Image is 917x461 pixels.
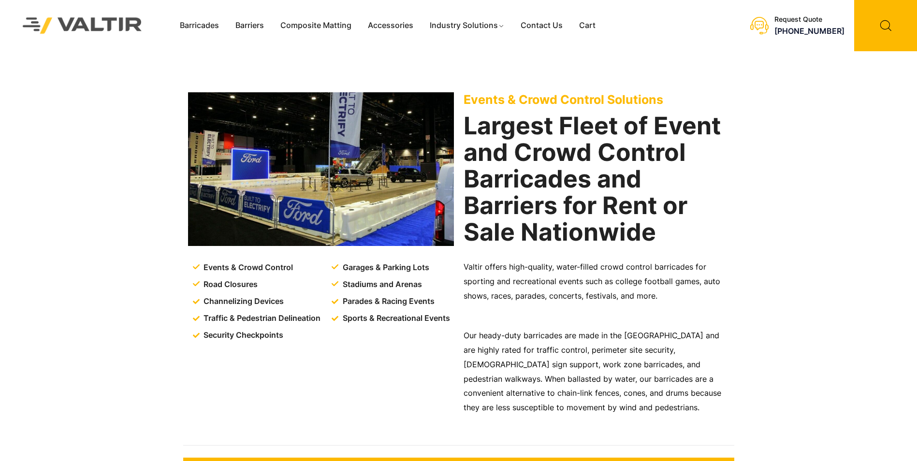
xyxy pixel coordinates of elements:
span: Security Checkpoints [201,328,283,343]
a: Barricades [172,18,227,33]
a: Accessories [360,18,422,33]
a: Composite Matting [272,18,360,33]
span: Traffic & Pedestrian Delineation [201,311,320,326]
p: Our heady-duty barricades are made in the [GEOGRAPHIC_DATA] and are highly rated for traffic cont... [464,329,729,416]
span: Parades & Racing Events [340,294,435,309]
a: Contact Us [512,18,571,33]
span: Events & Crowd Control [201,260,293,275]
a: Industry Solutions [422,18,513,33]
span: Stadiums and Arenas [340,277,422,292]
div: Request Quote [774,15,844,24]
span: Road Closures [201,277,258,292]
a: [PHONE_NUMBER] [774,26,844,36]
span: Sports & Recreational Events [340,311,450,326]
img: Valtir Rentals [10,5,155,46]
a: Barriers [227,18,272,33]
span: Garages & Parking Lots [340,260,429,275]
a: Cart [571,18,604,33]
p: Events & Crowd Control Solutions [464,92,729,107]
p: Valtir offers high-quality, water-filled crowd control barricades for sporting and recreational e... [464,260,729,303]
h2: Largest Fleet of Event and Crowd Control Barricades and Barriers for Rent or Sale Nationwide [464,113,729,245]
span: Channelizing Devices [201,294,284,309]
